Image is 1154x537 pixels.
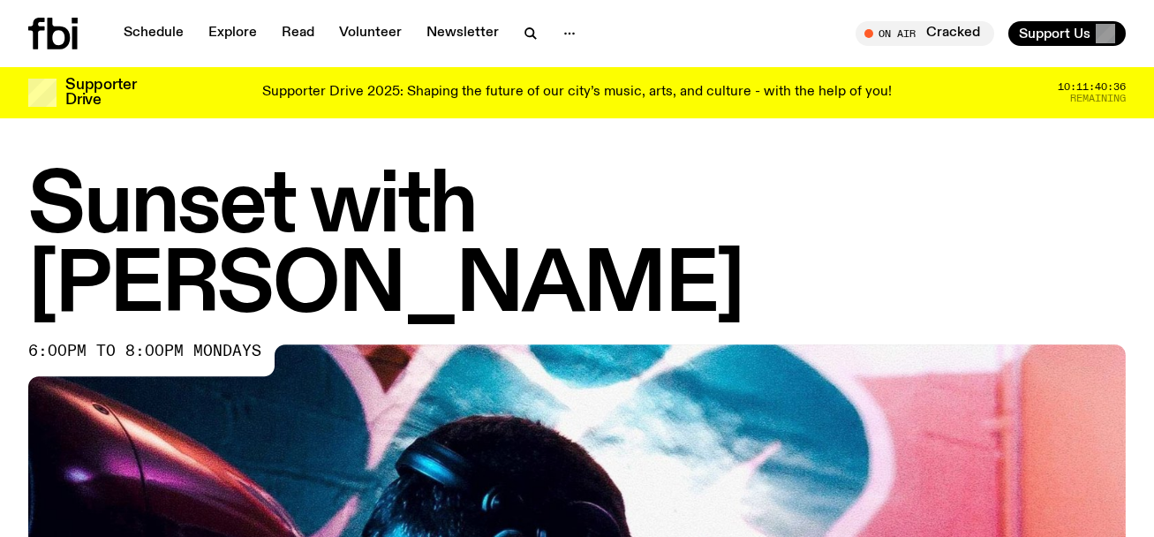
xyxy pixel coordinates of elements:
[416,21,509,46] a: Newsletter
[1008,21,1126,46] button: Support Us
[28,344,261,359] span: 6:00pm to 8:00pm mondays
[113,21,194,46] a: Schedule
[28,168,1126,327] h1: Sunset with [PERSON_NAME]
[328,21,412,46] a: Volunteer
[198,21,268,46] a: Explore
[271,21,325,46] a: Read
[1019,26,1090,42] span: Support Us
[856,21,994,46] button: On AirCracked
[262,85,892,101] p: Supporter Drive 2025: Shaping the future of our city’s music, arts, and culture - with the help o...
[1058,82,1126,92] span: 10:11:40:36
[65,78,136,108] h3: Supporter Drive
[1070,94,1126,103] span: Remaining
